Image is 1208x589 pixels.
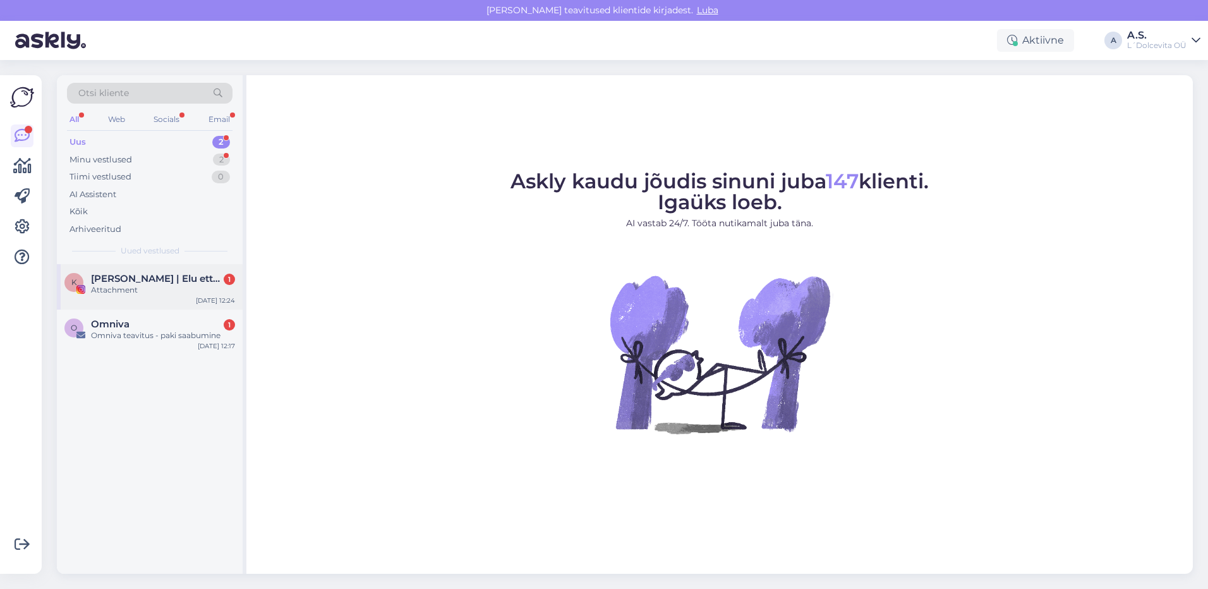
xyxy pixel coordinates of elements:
div: Uus [69,136,86,149]
div: Socials [151,111,182,128]
div: Web [106,111,128,128]
span: Omniva [91,319,130,330]
div: Kõik [69,205,88,218]
div: All [67,111,82,128]
span: K [71,277,77,287]
div: A [1104,32,1122,49]
div: Arhiveeritud [69,223,121,236]
span: Otsi kliente [78,87,129,100]
div: 1 [224,274,235,285]
div: Tiimi vestlused [69,171,131,183]
div: Attachment [91,284,235,296]
div: 2 [213,154,230,166]
div: 2 [212,136,230,149]
span: Uued vestlused [121,245,179,257]
span: O [71,323,77,332]
div: [DATE] 12:24 [196,296,235,305]
img: Askly Logo [10,85,34,109]
div: A.S. [1127,30,1187,40]
span: Kristiina Kruus | Elu ettevõtluse ja laste keskel [91,273,222,284]
a: A.S.L´Dolcevita OÜ [1127,30,1200,51]
div: 0 [212,171,230,183]
div: L´Dolcevita OÜ [1127,40,1187,51]
div: Aktiivne [997,29,1074,52]
div: [DATE] 12:17 [198,341,235,351]
span: Askly kaudu jõudis sinuni juba klienti. Igaüks loeb. [510,169,929,214]
span: Luba [693,4,722,16]
img: No Chat active [606,240,833,468]
div: Minu vestlused [69,154,132,166]
div: Email [206,111,233,128]
p: AI vastab 24/7. Tööta nutikamalt juba täna. [510,217,929,230]
span: 147 [826,169,859,193]
div: Omniva teavitus - paki saabumine [91,330,235,341]
div: 1 [224,319,235,331]
div: AI Assistent [69,188,116,201]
